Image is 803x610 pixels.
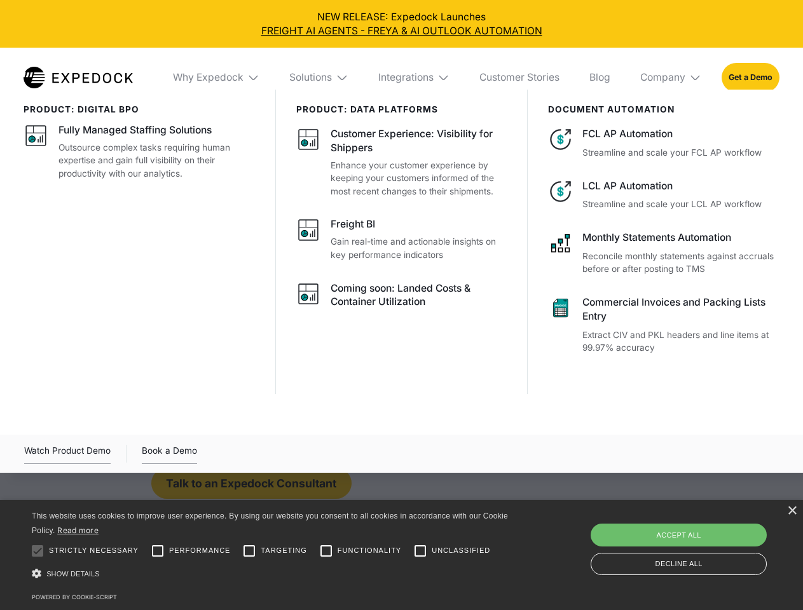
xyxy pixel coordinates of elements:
div: Company [640,71,685,84]
a: LCL AP AutomationStreamline and scale your LCL AP workflow [548,179,779,211]
a: Book a Demo [142,444,197,464]
p: Streamline and scale your FCL AP workflow [582,146,779,159]
div: Customer Experience: Visibility for Shippers [331,127,507,155]
p: Gain real-time and actionable insights on key performance indicators [331,235,507,261]
div: Commercial Invoices and Packing Lists Entry [582,295,779,323]
a: Freight BIGain real-time and actionable insights on key performance indicators [296,217,508,261]
div: Integrations [378,71,434,84]
span: Unclassified [432,545,490,556]
p: Extract CIV and PKL headers and line items at 99.97% accuracy [582,329,779,355]
a: Fully Managed Staffing SolutionsOutsource complex tasks requiring human expertise and gain full v... [24,123,256,180]
p: Streamline and scale your LCL AP workflow [582,198,779,211]
span: Functionality [338,545,401,556]
div: product: digital bpo [24,104,256,114]
a: Customer Stories [469,48,569,107]
div: Solutions [280,48,359,107]
div: PRODUCT: data platforms [296,104,508,114]
div: Why Expedock [173,71,244,84]
a: FREIGHT AI AGENTS - FREYA & AI OUTLOOK AUTOMATION [10,24,793,38]
span: Show details [46,570,100,578]
a: Powered by cookie-script [32,593,117,600]
div: document automation [548,104,779,114]
div: Watch Product Demo [24,444,111,464]
a: Read more [57,525,99,535]
div: Freight BI [331,217,375,231]
div: Solutions [289,71,332,84]
a: Customer Experience: Visibility for ShippersEnhance your customer experience by keeping your cust... [296,127,508,198]
div: NEW RELEASE: Expedock Launches [10,10,793,38]
p: Reconcile monthly statements against accruals before or after posting to TMS [582,250,779,276]
div: FCL AP Automation [582,127,779,141]
div: Integrations [368,48,460,107]
div: Monthly Statements Automation [582,231,779,245]
div: Coming soon: Landed Costs & Container Utilization [331,281,507,309]
a: Commercial Invoices and Packing Lists EntryExtract CIV and PKL headers and line items at 99.97% a... [548,295,779,355]
div: Why Expedock [163,48,270,107]
div: LCL AP Automation [582,179,779,193]
a: Coming soon: Landed Costs & Container Utilization [296,281,508,313]
a: Blog [579,48,620,107]
div: Fully Managed Staffing Solutions [58,123,212,137]
iframe: Chat Widget [591,473,803,610]
div: Show details [32,566,512,583]
span: Performance [169,545,231,556]
p: Outsource complex tasks requiring human expertise and gain full visibility on their productivity ... [58,141,256,180]
a: Get a Demo [722,63,779,91]
span: This website uses cookies to improve user experience. By using our website you consent to all coo... [32,512,508,535]
div: Company [630,48,711,107]
p: Enhance your customer experience by keeping your customers informed of the most recent changes to... [331,159,507,198]
a: Monthly Statements AutomationReconcile monthly statements against accruals before or after postin... [548,231,779,276]
span: Strictly necessary [49,545,139,556]
a: FCL AP AutomationStreamline and scale your FCL AP workflow [548,127,779,159]
span: Targeting [261,545,306,556]
a: open lightbox [24,444,111,464]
